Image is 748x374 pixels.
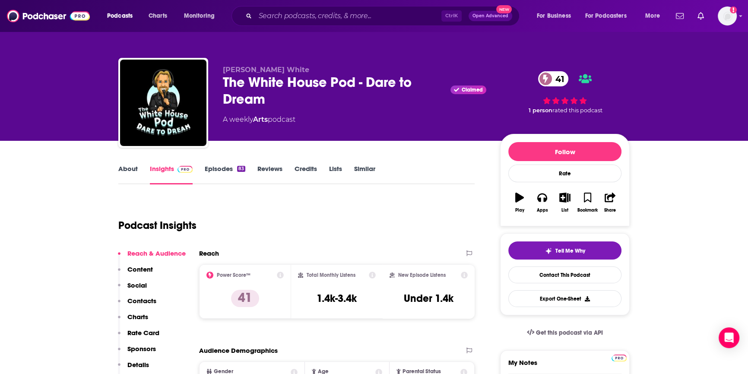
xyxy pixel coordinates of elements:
[537,10,571,22] span: For Business
[404,292,453,305] h3: Under 1.4k
[694,9,707,23] a: Show notifications dropdown
[184,10,215,22] span: Monitoring
[719,327,739,348] div: Open Intercom Messenger
[127,297,156,305] p: Contacts
[150,165,193,184] a: InsightsPodchaser Pro
[585,10,627,22] span: For Podcasters
[127,249,186,257] p: Reach & Audience
[231,290,259,307] p: 41
[508,266,621,283] a: Contact This Podcast
[508,142,621,161] button: Follow
[718,6,737,25] img: User Profile
[217,272,250,278] h2: Power Score™
[496,5,512,13] span: New
[639,9,671,23] button: open menu
[612,353,627,361] a: Pro website
[120,60,206,146] img: The White House Pod - Dare to Dream
[118,219,197,232] h1: Podcast Insights
[604,208,616,213] div: Share
[554,187,576,218] button: List
[118,329,159,345] button: Rate Card
[531,187,553,218] button: Apps
[545,247,552,254] img: tell me why sparkle
[472,14,508,18] span: Open Advanced
[127,313,148,321] p: Charts
[307,272,355,278] h2: Total Monthly Listens
[508,187,531,218] button: Play
[555,247,585,254] span: Tell Me Why
[127,361,149,369] p: Details
[515,208,524,213] div: Play
[441,10,462,22] span: Ctrl K
[552,107,602,114] span: rated this podcast
[118,297,156,313] button: Contacts
[561,208,568,213] div: List
[730,6,737,13] svg: Add a profile image
[253,115,268,124] a: Arts
[537,208,548,213] div: Apps
[508,165,621,182] div: Rate
[580,9,639,23] button: open menu
[672,9,687,23] a: Show notifications dropdown
[118,249,186,265] button: Reach & Audience
[149,10,167,22] span: Charts
[7,8,90,24] img: Podchaser - Follow, Share and Rate Podcasts
[223,114,295,125] div: A weekly podcast
[645,10,660,22] span: More
[118,345,156,361] button: Sponsors
[295,165,317,184] a: Credits
[127,345,156,353] p: Sponsors
[199,249,219,257] h2: Reach
[718,6,737,25] span: Logged in as BenLaurro
[127,329,159,337] p: Rate Card
[205,165,245,184] a: Episodes83
[240,6,528,26] div: Search podcasts, credits, & more...
[143,9,172,23] a: Charts
[317,292,357,305] h3: 1.4k-3.4k
[127,265,153,273] p: Content
[718,6,737,25] button: Show profile menu
[536,329,603,336] span: Get this podcast via API
[107,10,133,22] span: Podcasts
[257,165,282,184] a: Reviews
[531,9,582,23] button: open menu
[101,9,144,23] button: open menu
[462,88,483,92] span: Claimed
[237,166,245,172] div: 83
[255,9,441,23] input: Search podcasts, credits, & more...
[354,165,375,184] a: Similar
[508,290,621,307] button: Export One-Sheet
[577,208,598,213] div: Bookmark
[612,355,627,361] img: Podchaser Pro
[118,281,147,297] button: Social
[199,346,278,355] h2: Audience Demographics
[599,187,621,218] button: Share
[118,165,138,184] a: About
[118,313,148,329] button: Charts
[538,71,569,86] a: 41
[178,9,226,23] button: open menu
[529,107,552,114] span: 1 person
[547,71,569,86] span: 41
[508,241,621,260] button: tell me why sparkleTell Me Why
[223,66,309,74] span: [PERSON_NAME] White
[118,265,153,281] button: Content
[329,165,342,184] a: Lists
[576,187,599,218] button: Bookmark
[520,322,610,343] a: Get this podcast via API
[177,166,193,173] img: Podchaser Pro
[398,272,446,278] h2: New Episode Listens
[469,11,512,21] button: Open AdvancedNew
[127,281,147,289] p: Social
[500,66,630,119] div: 41 1 personrated this podcast
[508,358,621,374] label: My Notes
